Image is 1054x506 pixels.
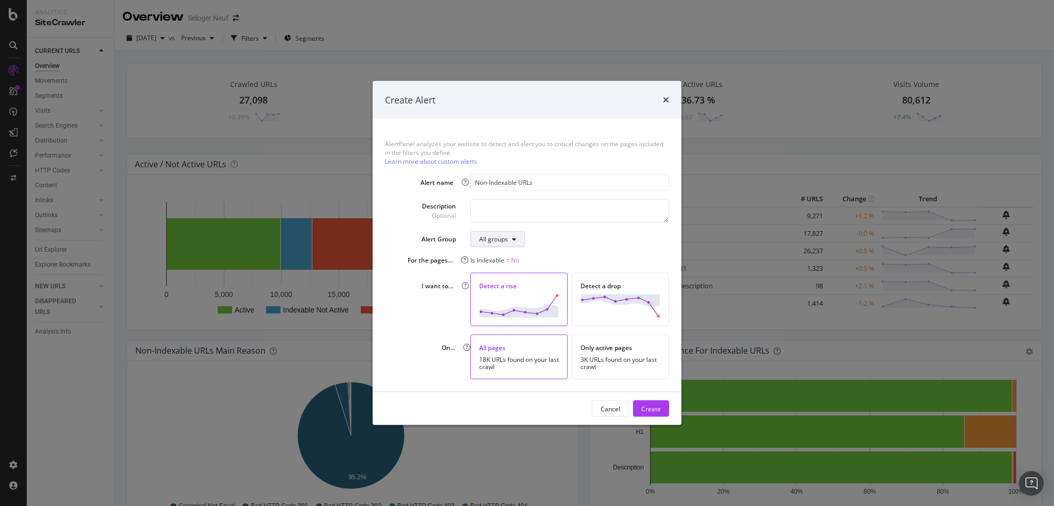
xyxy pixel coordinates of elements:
[418,178,454,187] div: Alert name
[581,343,660,352] div: Only active pages
[581,281,660,290] div: Detect a drop
[470,231,525,247] button: All groups
[1019,471,1044,496] div: Open Intercom Messenger
[479,281,559,290] div: Detect a rise
[422,211,456,219] div: Optional
[385,139,669,166] div: AlertPanel analyzes your website to detect and alert you to critical changes on the pages include...
[592,400,629,417] button: Cancel
[385,93,435,107] div: Create Alert
[385,159,477,165] button: Learn more about custom alerts
[422,202,456,219] div: Description
[479,356,559,371] div: 18K URLs found on your last crawl
[511,255,519,264] span: No
[421,235,456,243] div: Alert Group
[437,343,455,352] div: On...
[470,174,669,190] input: Rise of non-indexable pages
[506,255,510,264] span: =
[419,281,454,290] div: I want to…
[385,157,477,166] a: Learn more about custom alerts
[479,294,559,318] img: W8JFDcoAAAAAElFTkSuQmCC
[479,235,508,243] div: All groups
[470,255,504,264] span: Is Indexable
[373,81,681,425] div: modal
[663,93,669,107] div: times
[479,343,559,352] div: All pages
[406,255,453,264] div: For the pages…
[601,404,620,413] div: Cancel
[581,294,660,318] img: AeSs0y7f63iwAAAAAElFTkSuQmCC
[633,400,669,417] button: Create
[581,356,660,371] div: 3K URLs found on your last crawl
[641,404,661,413] div: Create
